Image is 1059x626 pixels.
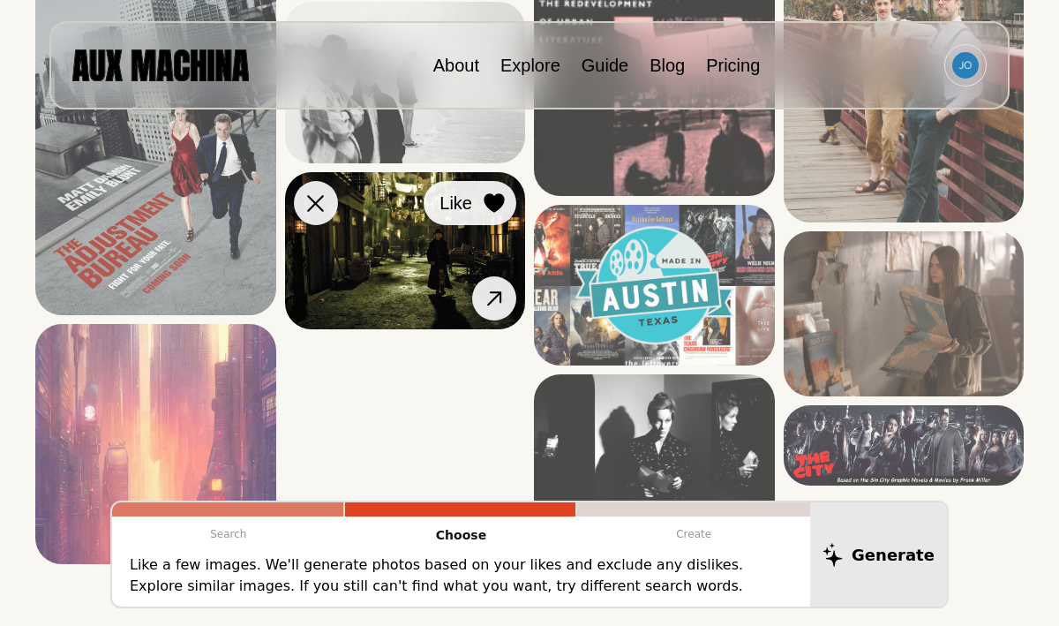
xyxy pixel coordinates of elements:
[72,49,249,80] img: AUX MACHINA
[112,517,345,552] p: Search
[439,190,472,216] span: Like
[534,205,775,366] img: Search result
[285,172,526,329] img: Search result
[706,56,760,75] a: Pricing
[650,56,685,75] a: Blog
[582,56,628,75] a: Guide
[35,324,276,565] img: Search result
[577,517,810,552] p: Create
[433,56,479,75] a: About
[500,56,560,75] a: Explore
[784,405,1025,485] img: Search result
[345,517,578,554] p: Choose
[810,502,947,607] button: Generate
[784,231,1025,396] img: Search result
[130,554,792,597] p: Like a few images. We'll generate photos based on your likes and exclude any dislikes. Explore si...
[952,52,979,79] img: Avatar
[534,374,775,532] img: Search result
[424,181,516,225] button: Like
